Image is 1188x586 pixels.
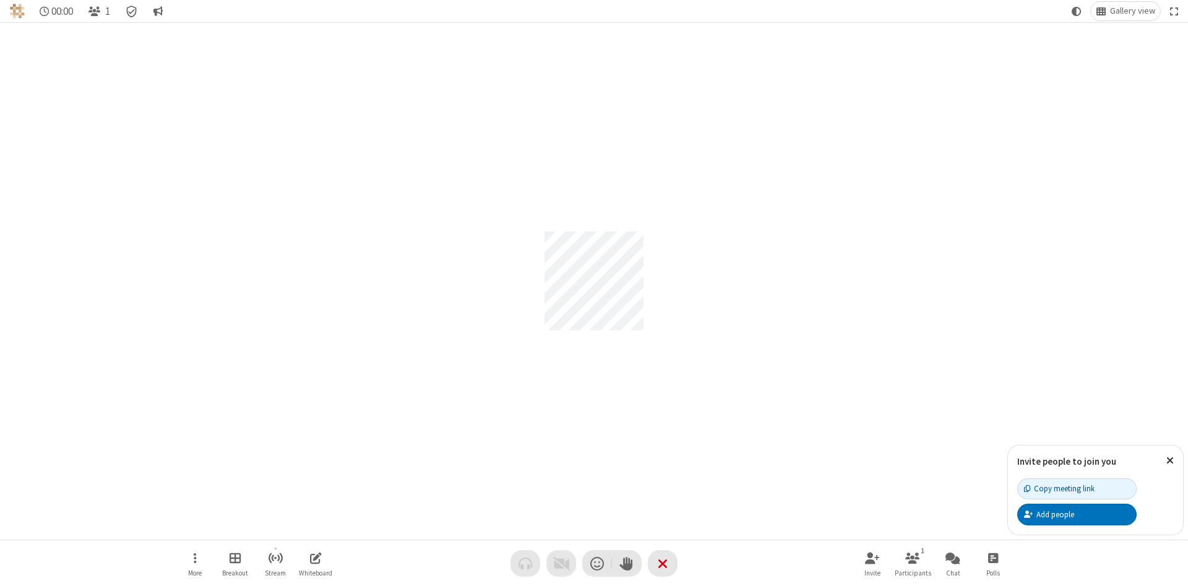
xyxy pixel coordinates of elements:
[1024,483,1095,494] div: Copy meeting link
[10,4,25,19] img: QA Selenium DO NOT DELETE OR CHANGE
[105,6,110,17] span: 1
[946,569,960,577] span: Chat
[176,546,213,581] button: Open menu
[265,569,286,577] span: Stream
[83,2,115,20] button: Open participant list
[299,569,332,577] span: Whiteboard
[546,550,576,577] button: Video
[217,546,254,581] button: Manage Breakout Rooms
[1067,2,1087,20] button: Using system theme
[1017,478,1137,499] button: Copy meeting link
[582,550,612,577] button: Send a reaction
[1017,504,1137,525] button: Add people
[854,546,891,581] button: Invite participants (Alt+I)
[895,569,931,577] span: Participants
[510,550,540,577] button: Audio problem - check your Internet connection or call by phone
[934,546,971,581] button: Open chat
[1017,455,1116,467] label: Invite people to join you
[864,569,880,577] span: Invite
[986,569,1000,577] span: Polls
[648,550,678,577] button: End or leave meeting
[1165,2,1184,20] button: Fullscreen
[297,546,334,581] button: Open shared whiteboard
[35,2,79,20] div: Timer
[257,546,294,581] button: Start streaming
[1091,2,1160,20] button: Change layout
[120,2,144,20] div: Meeting details Encryption enabled
[975,546,1012,581] button: Open poll
[188,569,202,577] span: More
[1110,6,1155,16] span: Gallery view
[51,6,73,17] span: 00:00
[894,546,931,581] button: Open participant list
[918,545,928,556] div: 1
[148,2,168,20] button: Conversation
[612,550,642,577] button: Raise hand
[1157,446,1183,476] button: Close popover
[222,569,248,577] span: Breakout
